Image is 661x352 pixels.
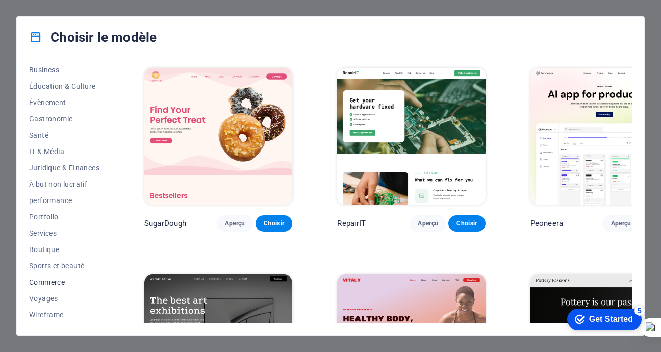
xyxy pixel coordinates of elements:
button: Wireframe [29,307,99,323]
span: Évènement [29,98,99,107]
button: Voyages [29,290,99,307]
span: Gastronomie [29,115,99,123]
span: Santé [29,131,99,139]
span: Business [29,66,99,74]
h4: Choisir le modèle [29,29,157,45]
button: Aperçu [410,215,446,232]
span: Éducation & Culture [29,82,99,90]
img: RepairIT [337,68,485,205]
span: À but non lucratif [29,180,99,188]
button: Portfolio [29,209,99,225]
span: Aperçu [225,219,245,228]
span: Voyages [29,294,99,303]
span: Portfolio [29,213,99,221]
button: Éducation & Culture [29,78,99,94]
button: Commerce [29,274,99,290]
button: Boutique [29,241,99,258]
span: Aperçu [611,219,631,228]
div: 5 [75,2,86,12]
button: Sports et beauté [29,258,99,274]
span: Choisir [264,219,284,228]
button: Évènement [29,94,99,111]
button: Services [29,225,99,241]
button: performance [29,192,99,209]
button: Juridique & FInances [29,160,99,176]
button: À but non lucratif [29,176,99,192]
span: Aperçu [418,219,438,228]
span: IT & Média [29,147,99,156]
button: IT & Média [29,143,99,160]
img: SugarDough [144,68,292,205]
button: Choisir [448,215,485,232]
span: performance [29,196,99,205]
p: SugarDough [144,218,186,229]
div: Get Started [30,11,74,20]
button: Choisir [256,215,292,232]
span: Boutique [29,245,99,254]
span: Wireframe [29,311,99,319]
button: Business [29,62,99,78]
button: Gastronomie [29,111,99,127]
span: Juridique & FInances [29,164,99,172]
p: Peoneera [530,218,563,229]
button: Aperçu [602,215,639,232]
span: Sports et beauté [29,262,99,270]
span: Commerce [29,278,99,286]
button: Santé [29,127,99,143]
button: Aperçu [217,215,253,232]
span: Services [29,229,99,237]
div: Get Started 5 items remaining, 0% complete [8,5,83,27]
p: RepairIT [337,218,366,229]
span: Choisir [456,219,477,228]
